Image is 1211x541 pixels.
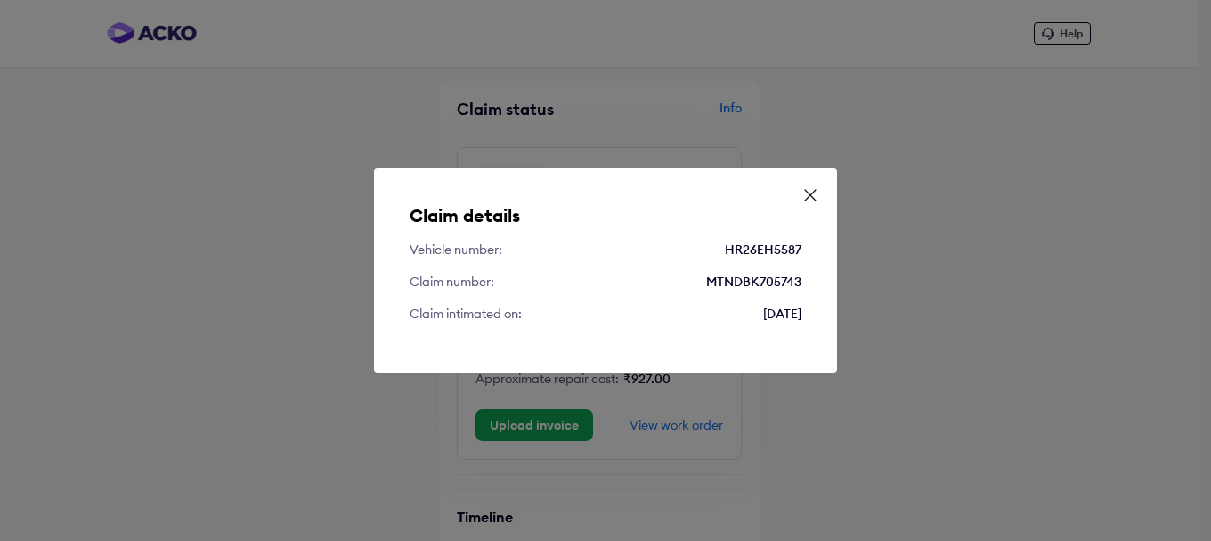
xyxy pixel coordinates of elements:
div: Claim number: [410,273,494,291]
div: MTNDBK705743 [706,273,801,291]
div: [DATE] [763,305,801,323]
div: HR26EH5587 [725,241,801,258]
h5: Claim details [410,204,801,226]
div: Claim intimated on: [410,305,522,323]
div: Vehicle number: [410,241,502,258]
